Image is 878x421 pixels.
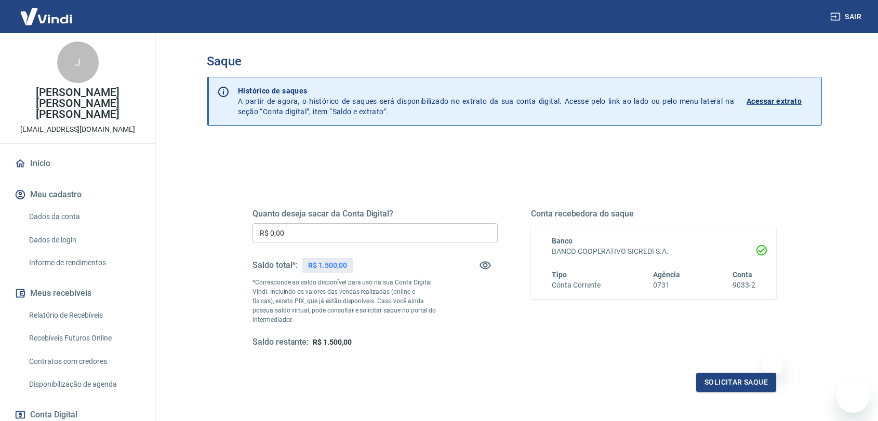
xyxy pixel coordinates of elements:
div: J [57,42,99,83]
h5: Saldo total*: [252,260,298,270]
h5: Conta recebedora do saque [531,209,776,219]
button: Solicitar saque [696,373,776,392]
h6: BANCO COOPERATIVO SICREDI S.A. [552,246,755,257]
a: Início [12,152,143,175]
p: R$ 1.500,00 [308,260,347,271]
p: A partir de agora, o histórico de saques será disponibilizado no extrato da sua conta digital. Ac... [238,86,734,117]
span: Banco [552,237,573,245]
h6: 0731 [653,280,680,291]
h3: Saque [207,54,822,69]
a: Acessar extrato [747,86,813,117]
a: Dados da conta [25,206,143,227]
a: Dados de login [25,229,143,251]
button: Meu cadastro [12,183,143,206]
a: Contratos com credores [25,351,143,372]
a: Relatório de Recebíveis [25,305,143,326]
iframe: Fechar mensagem [762,355,783,375]
span: Agência [653,270,680,279]
span: Tipo [552,270,567,279]
p: Histórico de saques [238,86,734,96]
a: Informe de rendimentos [25,252,143,274]
span: Conta [733,270,752,279]
h5: Saldo restante: [252,337,309,348]
a: Disponibilização de agenda [25,374,143,395]
span: R$ 1.500,00 [313,338,351,346]
a: Recebíveis Futuros Online [25,328,143,349]
button: Meus recebíveis [12,282,143,305]
p: Acessar extrato [747,96,802,106]
h5: Quanto deseja sacar da Conta Digital? [252,209,498,219]
p: *Corresponde ao saldo disponível para uso na sua Conta Digital Vindi. Incluindo os valores das ve... [252,278,436,324]
h6: 9033-2 [733,280,755,291]
button: Sair [828,7,866,26]
img: Vindi [12,1,80,32]
h6: Conta Corrente [552,280,601,291]
iframe: Botão para abrir a janela de mensagens [836,379,870,413]
p: [EMAIL_ADDRESS][DOMAIN_NAME] [20,124,135,135]
p: [PERSON_NAME] [PERSON_NAME] [PERSON_NAME] [8,87,147,120]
